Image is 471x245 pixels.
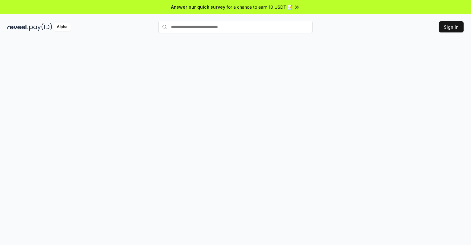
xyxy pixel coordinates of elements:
[439,21,464,32] button: Sign In
[29,23,52,31] img: pay_id
[171,4,225,10] span: Answer our quick survey
[7,23,28,31] img: reveel_dark
[227,4,293,10] span: for a chance to earn 10 USDT 📝
[53,23,71,31] div: Alpha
